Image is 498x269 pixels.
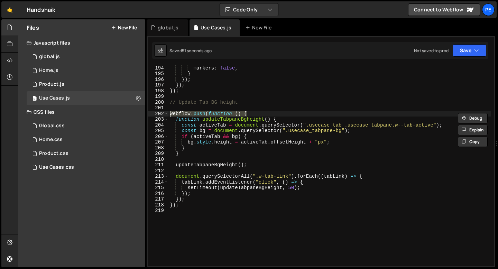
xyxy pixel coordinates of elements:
div: 16572/45056.css [27,133,145,147]
div: 217 [148,196,168,202]
div: 16572/45211.js [27,77,145,91]
div: 211 [148,162,168,168]
a: 🤙 [1,1,18,18]
div: 51 seconds ago [182,48,212,54]
div: 219 [148,208,168,214]
span: 0 [33,96,37,102]
div: global.js [158,24,178,31]
button: Explain [458,125,488,135]
div: 216 [148,191,168,197]
div: Use Cases.css [39,164,74,170]
button: New File [111,25,137,30]
div: 16572/45061.js [27,50,145,64]
div: 16572/45333.css [27,160,145,174]
div: 213 [148,174,168,179]
h2: Files [27,24,39,31]
div: 208 [148,145,168,151]
div: Home.css [39,137,63,143]
div: 16572/45332.js [27,91,145,105]
div: CSS files [18,105,145,119]
button: Copy [458,137,488,147]
div: 198 [148,88,168,94]
div: 210 [148,157,168,163]
div: Use Cases.js [39,95,70,101]
div: 197 [148,82,168,88]
div: 206 [148,134,168,140]
div: 215 [148,185,168,191]
a: Connect to Webflow [408,3,480,16]
div: Not saved to prod [414,48,449,54]
button: Code Only [220,3,278,16]
div: Global.css [39,123,65,129]
div: Handshaik [27,6,55,14]
div: 194 [148,65,168,71]
div: Home.js [39,67,58,74]
div: 16572/45138.css [27,119,145,133]
div: Product.js [39,81,64,87]
div: 200 [148,100,168,105]
div: Product.css [39,150,68,157]
div: 16572/45330.css [27,147,145,160]
div: Use Cases.js [201,24,231,31]
div: 204 [148,122,168,128]
div: 196 [148,77,168,83]
div: 195 [148,71,168,77]
div: 203 [148,117,168,122]
div: 212 [148,168,168,174]
div: New File [245,24,274,31]
button: Debug [458,113,488,123]
div: 202 [148,111,168,117]
div: 199 [148,94,168,100]
div: 16572/45051.js [27,64,145,77]
button: Save [453,44,486,57]
div: 205 [148,128,168,134]
div: Saved [169,48,212,54]
div: 209 [148,151,168,157]
div: global.js [39,54,60,60]
a: Pe [482,3,495,16]
div: 207 [148,139,168,145]
div: Javascript files [18,36,145,50]
div: 218 [148,202,168,208]
div: 214 [148,179,168,185]
div: 201 [148,105,168,111]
